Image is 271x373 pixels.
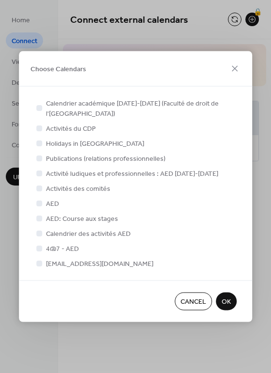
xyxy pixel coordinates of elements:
[216,293,237,311] button: OK
[46,259,153,269] span: [EMAIL_ADDRESS][DOMAIN_NAME]
[46,169,218,179] span: Activité ludiques et professionnelles : AED [DATE]-[DATE]
[46,229,131,239] span: Calendrier des activités AED
[30,64,86,75] span: Choose Calendars
[222,297,231,307] span: OK
[46,124,96,134] span: Activités du CDP
[46,99,237,119] span: Calendrier académique [DATE]-[DATE] (Faculté de droit de l'[GEOGRAPHIC_DATA])
[46,214,118,224] span: AED: Course aux stages
[46,139,144,149] span: Holidays in [GEOGRAPHIC_DATA]
[175,293,212,311] button: Cancel
[46,244,79,254] span: 4@7 - AED
[46,199,59,209] span: AED
[181,297,206,307] span: Cancel
[46,154,166,164] span: Publications (relations professionnelles)
[46,184,110,194] span: Activités des comités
